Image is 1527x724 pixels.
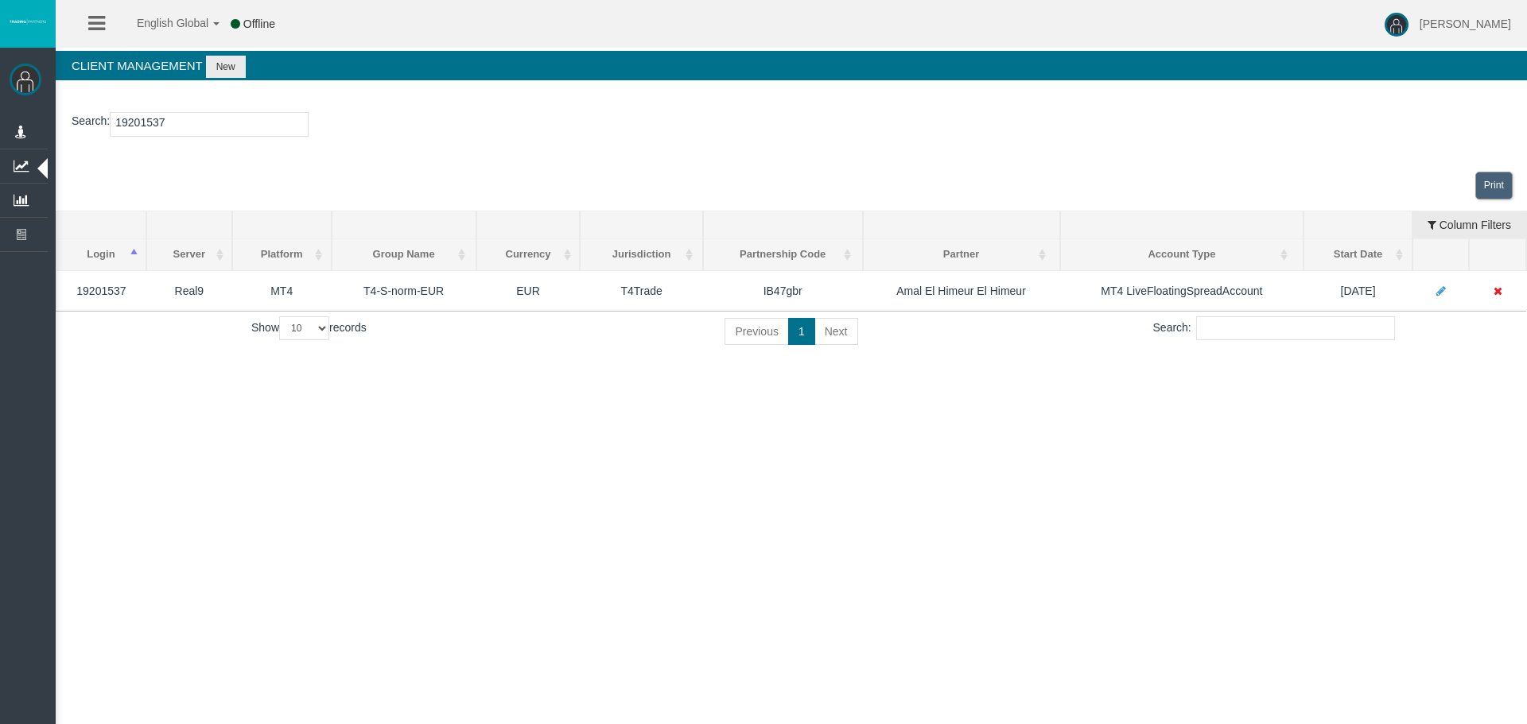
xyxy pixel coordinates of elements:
[1153,316,1395,340] label: Search:
[580,270,702,311] td: T4Trade
[8,18,48,25] img: logo.svg
[1304,270,1412,311] td: [DATE]
[1060,239,1304,271] th: Account Type: activate to sort column ascending
[243,17,275,30] span: Offline
[1440,207,1511,231] span: Column Filters
[1385,13,1408,37] img: user-image
[251,316,367,340] label: Show records
[72,112,107,130] label: Search
[1484,180,1504,191] span: Print
[814,318,858,345] a: Next
[332,239,476,271] th: Group Name: activate to sort column ascending
[72,112,1511,137] p: :
[72,59,202,72] span: Client Management
[1304,239,1412,271] th: Start Date: activate to sort column ascending
[332,270,476,311] td: T4-S-norm-EUR
[1420,17,1511,30] span: [PERSON_NAME]
[863,239,1060,271] th: Partner: activate to sort column ascending
[116,17,208,29] span: English Global
[476,270,581,311] td: EUR
[232,270,332,311] td: MT4
[232,239,332,271] th: Platform: activate to sort column ascending
[1475,172,1513,199] a: View print view
[703,239,863,271] th: Partnership Code: activate to sort column ascending
[1196,316,1395,340] input: Search:
[206,56,246,78] button: New
[788,318,815,345] a: 1
[580,239,702,271] th: Jurisdiction: activate to sort column ascending
[1494,285,1502,296] i: Move client to direct
[1413,211,1525,238] button: Column Filters
[56,239,146,271] th: Login: activate to sort column descending
[863,270,1060,311] td: Amal El Himeur El Himeur
[1060,270,1304,311] td: MT4 LiveFloatingSpreadAccount
[476,239,581,271] th: Currency: activate to sort column ascending
[146,239,232,271] th: Server: activate to sort column ascending
[703,270,863,311] td: IB47gbr
[146,270,232,311] td: Real9
[279,316,329,340] select: Showrecords
[725,318,788,345] a: Previous
[56,270,146,311] td: 19201537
